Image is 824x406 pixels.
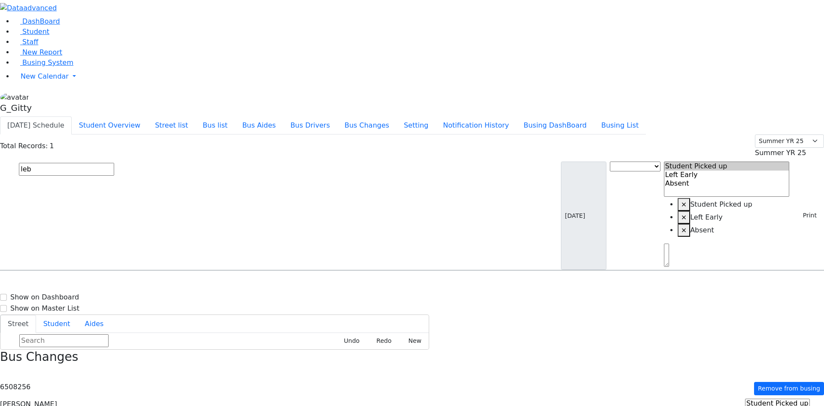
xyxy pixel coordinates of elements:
textarea: Search [664,244,669,267]
button: Remove item [678,224,690,237]
button: Print [793,209,821,222]
button: Aides [78,315,111,333]
button: Setting [397,116,436,134]
span: DashBoard [22,17,60,25]
button: Street [0,315,36,333]
span: Left Early [690,213,723,221]
li: Left Early [678,211,790,224]
label: Show on Master List [10,303,79,314]
button: Remove from busing [754,382,824,395]
span: Busing System [22,58,73,67]
option: Student Picked up [664,162,789,171]
a: New Report [14,48,62,56]
button: Redo [367,334,395,348]
a: New Calendar [14,68,824,85]
span: Student Picked up [690,200,752,208]
button: Remove item [678,211,690,224]
li: Student Picked up [678,198,790,211]
span: Staff [22,38,38,46]
span: × [681,213,687,221]
button: Student [36,315,78,333]
button: Bus Drivers [283,116,337,134]
span: × [681,226,687,234]
button: New [399,334,425,348]
button: Undo [334,334,364,348]
li: Absent [678,224,790,237]
select: Default select example [755,134,824,148]
input: Search [19,334,109,347]
div: Street [0,333,429,349]
span: Summer YR 25 [755,149,806,157]
button: Bus list [195,116,235,134]
option: Left Early [664,171,789,179]
button: Street list [148,116,195,134]
button: Bus Changes [337,116,397,134]
a: Staff [14,38,38,46]
span: 1 [49,142,54,150]
input: Search [19,163,114,176]
a: Student [14,27,49,36]
option: Absent [664,179,789,188]
button: Student Overview [72,116,148,134]
span: Absent [690,226,714,234]
button: Busing List [594,116,646,134]
button: Busing DashBoard [516,116,594,134]
span: New Report [22,48,62,56]
button: Notification History [436,116,516,134]
span: × [681,200,687,208]
a: DashBoard [14,17,60,25]
span: New Calendar [21,72,69,80]
span: Student [22,27,49,36]
button: Bus Aides [235,116,283,134]
button: Remove item [678,198,690,211]
a: Busing System [14,58,73,67]
label: Show on Dashboard [10,292,79,302]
